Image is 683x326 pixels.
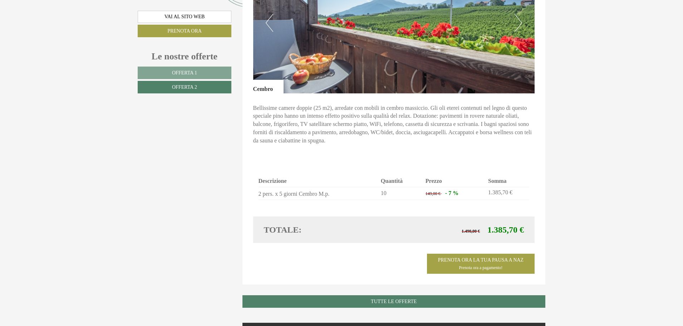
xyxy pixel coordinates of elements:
[259,224,394,236] div: Totale:
[485,176,529,187] th: Somma
[378,187,423,200] td: 10
[259,187,378,200] td: 2 pers. x 5 giorni Cembro M.p.
[459,265,502,270] span: Prenota ora a pagamento!
[253,80,284,93] div: Cembro
[259,176,378,187] th: Descrizione
[138,11,231,23] a: Vai al sito web
[138,25,231,37] a: Prenota ora
[426,191,441,196] span: 149,00 €
[378,176,423,187] th: Quantità
[172,84,197,90] span: Offerta 2
[485,187,529,200] td: 1.385,70 €
[423,176,485,187] th: Prezzo
[487,225,524,234] span: 1.385,70 €
[427,254,535,274] a: Prenota ora la tua pausa a NazPrenota ora a pagamento!
[515,14,522,32] button: Next
[266,14,273,32] button: Previous
[462,229,480,234] span: 1.490,00 €
[445,190,458,196] span: - 7 %
[172,70,197,76] span: Offerta 1
[138,50,231,63] div: Le nostre offerte
[242,295,546,308] a: TUTTE LE OFFERTE
[253,104,535,145] p: Bellissime camere doppie (25 m2), arredate con mobili in cembro massiccio. Gli oli eterei contenu...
